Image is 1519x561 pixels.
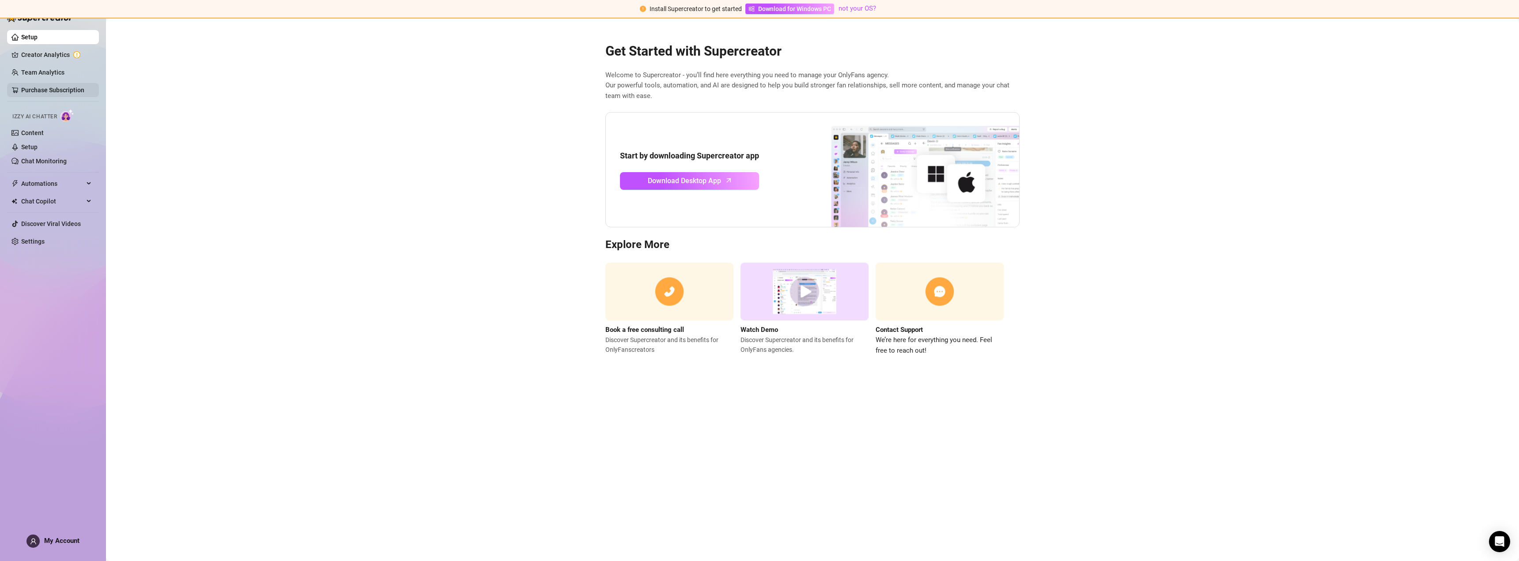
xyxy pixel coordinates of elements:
span: Welcome to Supercreator - you’ll find here everything you need to manage your OnlyFans agency. Ou... [605,70,1020,102]
div: Open Intercom Messenger [1489,531,1510,552]
span: Automations [21,177,84,191]
img: supercreator demo [741,263,869,320]
span: Discover Supercreator and its benefits for OnlyFans creators [605,335,733,354]
h2: Get Started with Supercreator [605,43,1020,60]
a: Creator Analytics exclamation-circle [21,48,92,62]
span: arrow-up [724,175,734,185]
a: Download Desktop Apparrow-up [620,172,759,190]
span: My Account [44,537,79,545]
span: Download Desktop App [648,175,721,186]
span: thunderbolt [11,180,19,187]
span: Izzy AI Chatter [12,113,57,121]
a: Setup [21,143,38,151]
a: Chat Monitoring [21,158,67,165]
a: Settings [21,238,45,245]
span: Install Supercreator to get started [650,5,742,12]
a: Content [21,129,44,136]
img: consulting call [605,263,733,320]
span: Chat Copilot [21,194,84,208]
img: Chat Copilot [11,198,17,204]
span: Download for Windows PC [758,4,831,14]
a: Download for Windows PC [745,4,834,14]
a: Discover Viral Videos [21,220,81,227]
span: exclamation-circle [640,6,646,12]
span: Discover Supercreator and its benefits for OnlyFans agencies. [741,335,869,354]
img: AI Chatter [60,109,74,122]
span: We’re here for everything you need. Feel free to reach out! [876,335,1004,356]
strong: Start by downloading Supercreator app [620,151,759,160]
a: Team Analytics [21,69,64,76]
strong: Book a free consulting call [605,326,684,334]
span: windows [748,6,755,12]
a: Book a free consulting callDiscover Supercreator and its benefits for OnlyFanscreators [605,263,733,356]
strong: Contact Support [876,326,923,334]
a: Setup [21,34,38,41]
strong: Watch Demo [741,326,778,334]
a: not your OS? [839,4,876,12]
h3: Explore More [605,238,1020,252]
a: Watch DemoDiscover Supercreator and its benefits for OnlyFans agencies. [741,263,869,356]
img: download app [798,113,1019,227]
span: user [30,538,37,545]
a: Purchase Subscription [21,87,84,94]
img: contact support [876,263,1004,320]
